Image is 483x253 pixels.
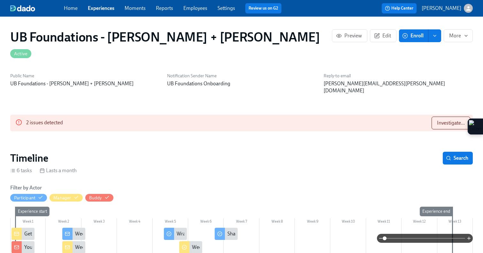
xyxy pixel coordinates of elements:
div: Hide Manager [53,195,71,201]
div: Lasts a month [40,167,77,174]
button: Participant [10,194,47,202]
button: Enroll [399,29,428,42]
span: Help Center [385,5,413,11]
div: Week 11 [366,218,402,226]
div: Experience end [420,207,453,216]
div: Wrapping Up Foundations – Final Week Check-In [177,230,283,237]
div: Get Ready to Welcome Your New Hire – Action Required [24,230,145,237]
a: Employees [183,5,207,11]
div: Week 2 – Onboarding Check-In for [New Hire Name] [75,244,189,251]
div: Week 7 [224,218,259,226]
div: Week 10 [330,218,366,226]
a: Settings [218,5,235,11]
a: Reports [156,5,173,11]
span: More [449,33,467,39]
h6: Public Name [10,73,159,79]
div: 2 issues detected [26,117,63,129]
button: Help Center [382,3,417,13]
button: Manager [50,194,82,202]
button: Buddy [85,194,113,202]
span: Investigate... [437,120,465,126]
div: Experience start [15,207,50,216]
div: Week 2 Check-In – How’s It Going? [75,230,149,237]
span: Search [447,155,468,161]
div: Week 1 [10,218,46,226]
h6: Notification Sender Name [167,73,316,79]
div: Week 8 [259,218,295,226]
img: Extension Icon [469,120,482,133]
p: [PERSON_NAME] [422,5,461,12]
h1: UB Foundations - [PERSON_NAME] + [PERSON_NAME] [10,29,332,60]
div: Week 4 [117,218,152,226]
div: Week 3 [81,218,117,226]
a: Experiences [88,5,114,11]
span: Preview [337,33,362,39]
button: More [444,29,473,42]
div: Hide Participant [14,195,35,201]
button: [PERSON_NAME] [422,4,473,13]
a: Home [64,5,78,11]
button: Investigate... [432,117,470,129]
div: 6 tasks [10,167,32,174]
p: UB Foundations - [PERSON_NAME] + [PERSON_NAME] [10,80,159,87]
span: Enroll [403,33,424,39]
p: [PERSON_NAME][EMAIL_ADDRESS][PERSON_NAME][DOMAIN_NAME] [324,80,473,94]
button: Preview [332,29,367,42]
div: You’ve Been Selected as a New Hire [PERSON_NAME]! [24,244,142,251]
h2: Timeline [10,152,48,165]
span: Edit [375,33,391,39]
button: Search [443,152,473,165]
div: Week 6 [188,218,224,226]
span: Active [10,51,31,56]
button: Review us on G2 [245,3,281,13]
div: Hide Buddy [89,195,102,201]
div: Week 9 [295,218,330,226]
div: Week 13 [437,218,473,226]
div: Week 2 [46,218,81,226]
div: Wrapping Up Foundations – Final Week Check-In [164,228,187,240]
button: enroll [428,29,441,42]
p: UB Foundations Onboarding [167,80,316,87]
div: Week 12 [402,218,437,226]
button: Edit [370,29,396,42]
a: dado [10,5,64,11]
div: Week 5 – Wrap-Up + Capstone for [New Hire Name] [192,244,304,251]
div: Week 5 [153,218,188,226]
img: dado [10,5,35,11]
div: Get Ready to Welcome Your New Hire – Action Required [11,228,34,240]
a: Moments [125,5,146,11]
h6: Filter by Actor [10,184,42,191]
h6: Reply-to email [324,73,473,79]
div: Share Your Feedback on Foundations [227,230,309,237]
div: Week 2 Check-In – How’s It Going? [62,228,85,240]
a: Review us on G2 [249,5,278,11]
div: Share Your Feedback on Foundations [215,228,238,240]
